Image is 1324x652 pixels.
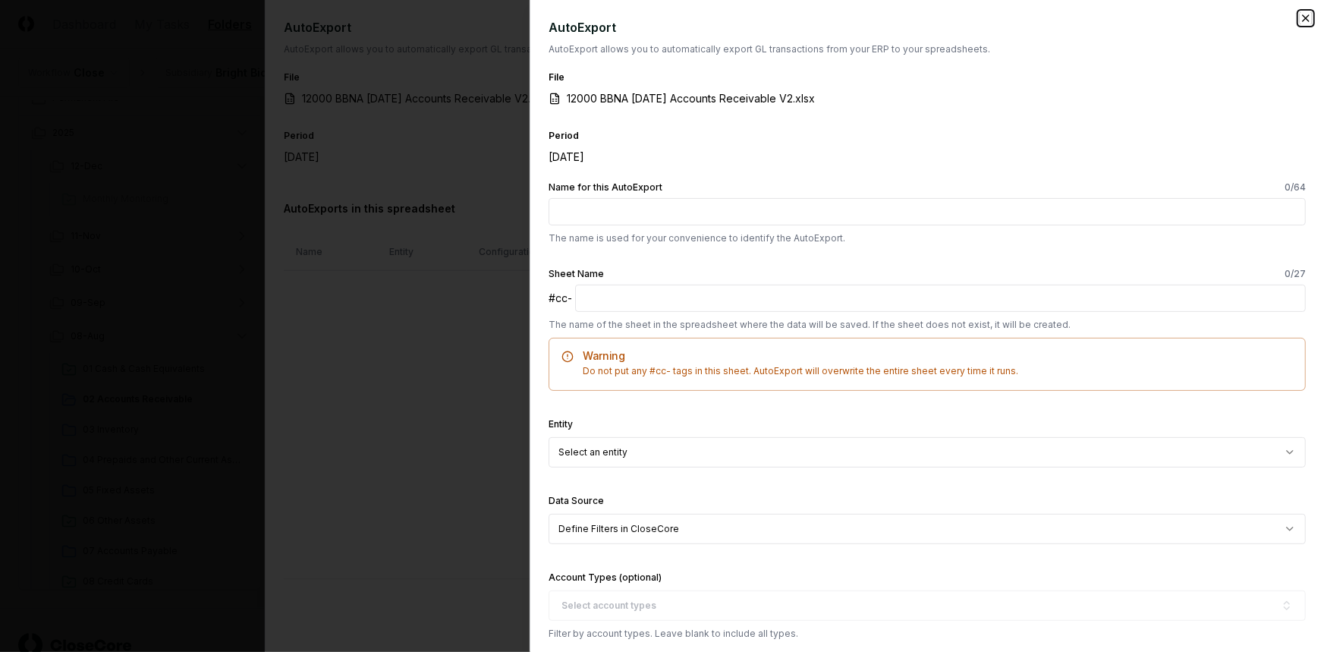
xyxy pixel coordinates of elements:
[549,18,1306,36] h2: AutoExport
[549,90,833,106] a: 12000 BBNA [DATE] Accounts Receivable V2.xlsx
[549,183,1306,192] label: Name for this AutoExport
[561,351,1293,361] h5: Warning
[549,290,572,306] span: #cc-
[549,71,565,83] label: File
[549,43,1306,56] p: AutoExport allows you to automatically export GL transactions from your ERP to your spreadsheets.
[561,364,1293,378] div: Do not put any #cc- tags in this sheet. AutoExport will overwrite the entire sheet every time it ...
[549,130,579,141] label: Period
[549,627,1306,641] p: Filter by account types. Leave blank to include all types.
[549,232,1306,245] p: The name is used for your convenience to identify the AutoExport.
[549,149,799,165] div: [DATE]
[549,418,573,430] label: Entity
[1285,183,1306,192] span: 0 /64
[549,318,1306,332] p: The name of the sheet in the spreadsheet where the data will be saved. If the sheet does not exis...
[549,269,1306,279] label: Sheet Name
[549,495,604,506] label: Data Source
[549,572,662,583] label: Account Types (optional)
[1285,269,1306,279] span: 0 /27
